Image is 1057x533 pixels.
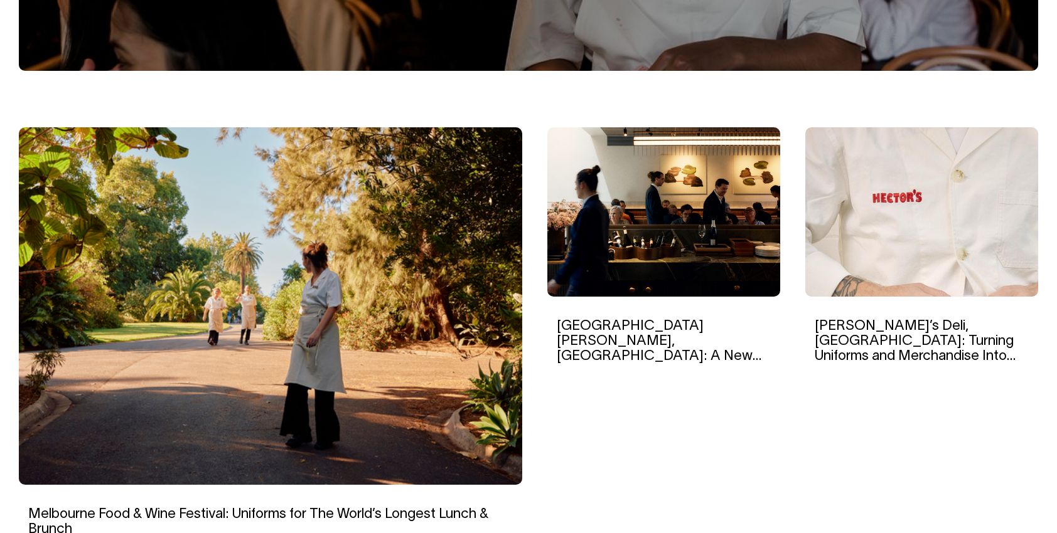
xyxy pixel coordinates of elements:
[557,320,761,393] a: [GEOGRAPHIC_DATA][PERSON_NAME], [GEOGRAPHIC_DATA]: A New Look For The Most Anticipated Opening of...
[805,127,1038,297] img: Hector’s Deli, Melbourne: Turning Uniforms and Merchandise Into Brand Assets
[815,320,1016,378] a: [PERSON_NAME]’s Deli, [GEOGRAPHIC_DATA]: Turning Uniforms and Merchandise Into Brand Assets
[19,127,522,485] img: Melbourne Food & Wine Festival: Uniforms for The World’s Longest Lunch & Brunch
[547,127,780,297] img: Saint Peter, Sydney: A New Look For The Most Anticipated Opening of 2024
